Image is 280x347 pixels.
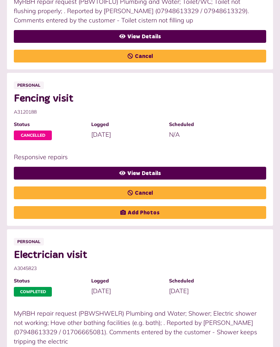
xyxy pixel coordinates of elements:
span: Personal [14,238,44,245]
a: View Details [14,30,266,43]
span: Completed [14,287,52,297]
span: Status [14,121,84,128]
span: Status [14,277,84,285]
span: Logged [91,277,162,285]
span: Logged [91,121,162,128]
span: [DATE] [91,131,111,138]
span: A3045823 [14,265,259,272]
span: Fencing visit [14,93,259,105]
a: Cancel [14,186,266,199]
span: [DATE] [169,287,189,295]
span: N/A [169,131,180,138]
a: Add Photos [14,206,266,219]
p: MyRBH repair request (PBWSHWELR) Plumbing and Water; Shower; Electric shower not working; Have ot... [14,309,259,346]
span: A3120188 [14,108,259,116]
p: Responsive repairs [14,152,259,162]
span: Cancelled [14,131,52,140]
a: View Details [14,167,266,180]
span: [DATE] [91,287,111,295]
span: Electrician visit [14,249,259,261]
a: Cancel [14,50,266,62]
span: Scheduled [169,121,240,128]
span: Scheduled [169,277,240,285]
span: Personal [14,81,44,89]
